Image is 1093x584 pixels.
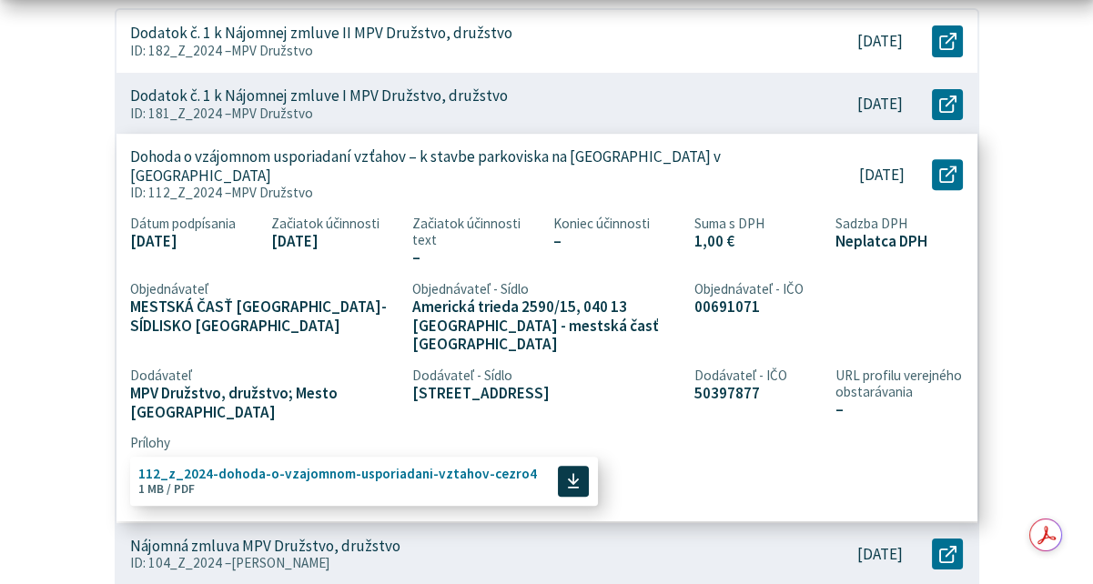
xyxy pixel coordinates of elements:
span: Dodávateľ - IČO [694,368,822,384]
span: Začiatok účinnosti text [412,216,540,248]
span: 112_z_2024-dohoda-o-vzajomnom-usporiadani-vztahov-cezro4 [138,467,537,480]
p: Dohoda o vzájomnom usporiadaní vzťahov – k stavbe parkoviska na [GEOGRAPHIC_DATA] v [GEOGRAPHIC_D... [130,147,775,185]
span: [PERSON_NAME] [231,554,330,571]
span: [DATE] [130,232,258,251]
a: 112_z_2024-dohoda-o-vzajomnom-usporiadani-vztahov-cezro4 1 MB / PDF [130,457,598,505]
p: ID: 104_Z_2024 – [130,555,774,571]
span: Koniec účinnosti [553,216,681,232]
span: [DATE] [271,232,399,251]
span: MESTSKÁ ČASŤ [GEOGRAPHIC_DATA]-SÍDLISKO [GEOGRAPHIC_DATA] [130,297,399,335]
span: 50397877 [694,384,822,403]
span: MPV Družstvo [231,42,313,59]
span: 1,00 € [694,232,822,251]
span: Dodávateľ - Sídlo [412,368,681,384]
span: Americká trieda 2590/15, 040 13 [GEOGRAPHIC_DATA] - mestská časť [GEOGRAPHIC_DATA] [412,297,681,354]
p: [DATE] [859,166,905,185]
span: – [412,248,540,267]
span: Prílohy [130,435,964,451]
p: Nájomná zmluva MPV Družstvo, družstvo [130,537,400,556]
p: Dodatok č. 1 k Nájomnej zmluve II MPV Družstvo, družstvo [130,24,512,43]
span: Dodávateľ [130,368,399,384]
span: 1 MB / PDF [138,481,195,497]
span: – [835,400,963,419]
span: MPV Družstvo, družstvo; Mesto [GEOGRAPHIC_DATA] [130,384,399,421]
span: Začiatok účinnosti [271,216,399,232]
span: Dátum podpísania [130,216,258,232]
span: 00691071 [694,297,822,317]
p: Dodatok č. 1 k Nájomnej zmluve I MPV Družstvo, družstvo [130,86,508,106]
span: Objednávateľ [130,281,399,297]
span: Objednávateľ - IČO [694,281,822,297]
p: ID: 181_Z_2024 – [130,106,774,122]
span: – [553,232,681,251]
p: ID: 182_Z_2024 – [130,43,774,59]
span: Sadzba DPH [835,216,963,232]
span: Neplatca DPH [835,232,963,251]
span: URL profilu verejného obstarávania [835,368,963,400]
span: Objednávateľ - Sídlo [412,281,681,297]
p: [DATE] [857,545,903,564]
span: MPV Družstvo [231,105,313,122]
span: MPV Družstvo [231,184,313,201]
span: [STREET_ADDRESS] [412,384,681,403]
p: [DATE] [857,95,903,114]
p: ID: 112_Z_2024 – [130,185,775,201]
p: [DATE] [857,32,903,51]
span: Suma s DPH [694,216,822,232]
